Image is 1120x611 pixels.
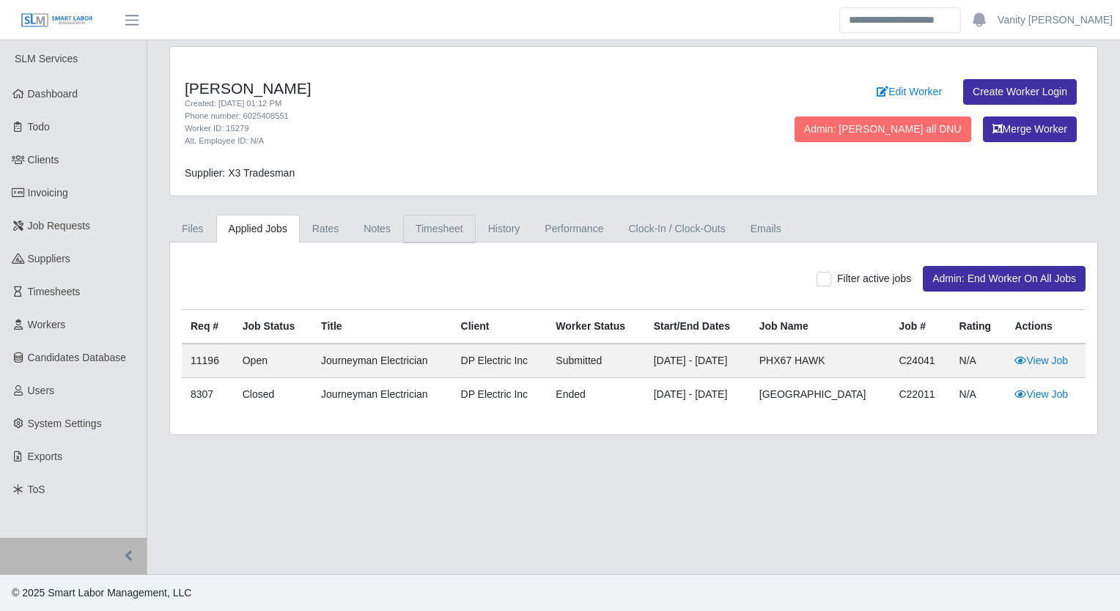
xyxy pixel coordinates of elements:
[547,378,644,412] td: ended
[452,344,548,378] td: DP Electric Inc
[351,215,403,243] a: Notes
[28,187,68,199] span: Invoicing
[28,484,45,495] span: ToS
[28,352,127,363] span: Candidates Database
[837,273,911,284] span: Filter active jobs
[312,344,452,378] td: Journeyman Electrician
[890,310,950,344] th: Job #
[963,79,1077,105] a: Create Worker Login
[28,385,55,396] span: Users
[890,344,950,378] td: C24041
[185,97,699,110] div: Created: [DATE] 01:12 PM
[28,451,62,462] span: Exports
[839,7,961,33] input: Search
[1014,388,1068,400] a: View Job
[182,378,234,412] td: 8307
[12,587,191,599] span: © 2025 Smart Labor Management, LLC
[28,121,50,133] span: Todo
[185,135,699,147] div: Alt. Employee ID: N/A
[403,215,476,243] a: Timesheet
[28,253,70,264] span: Suppliers
[795,116,971,142] button: Admin: [PERSON_NAME] all DNU
[998,12,1113,28] a: Vanity [PERSON_NAME]
[185,79,699,97] h4: [PERSON_NAME]
[182,344,234,378] td: 11196
[182,310,234,344] th: Req #
[185,167,295,179] span: Supplier: X3 Tradesman
[312,310,452,344] th: Title
[452,310,548,344] th: Client
[645,310,751,344] th: Start/End Dates
[951,344,1006,378] td: N/A
[28,88,78,100] span: Dashboard
[452,378,548,412] td: DP Electric Inc
[1006,310,1086,344] th: Actions
[983,116,1077,142] button: Merge Worker
[616,215,737,243] a: Clock-In / Clock-Outs
[645,378,751,412] td: [DATE] - [DATE]
[216,215,300,243] a: Applied Jobs
[15,53,78,64] span: SLM Services
[890,378,950,412] td: C22011
[28,418,102,429] span: System Settings
[547,344,644,378] td: submitted
[28,319,66,330] span: Workers
[234,344,312,378] td: Open
[951,378,1006,412] td: N/A
[738,215,794,243] a: Emails
[532,215,616,243] a: Performance
[169,215,216,243] a: Files
[751,310,891,344] th: Job Name
[951,310,1006,344] th: Rating
[28,286,81,297] span: Timesheets
[185,110,699,122] div: Phone number: 6025408551
[867,79,951,105] a: Edit Worker
[300,215,352,243] a: Rates
[28,154,59,166] span: Clients
[751,378,891,412] td: [GEOGRAPHIC_DATA]
[234,378,312,412] td: Closed
[476,215,533,243] a: History
[185,122,699,135] div: Worker ID: 15279
[28,220,91,232] span: Job Requests
[1014,355,1068,366] a: View Job
[21,12,94,29] img: SLM Logo
[751,344,891,378] td: PHX67 HAWK
[923,266,1086,292] button: Admin: End Worker On All Jobs
[312,378,452,412] td: Journeyman Electrician
[547,310,644,344] th: Worker Status
[234,310,312,344] th: Job Status
[645,344,751,378] td: [DATE] - [DATE]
